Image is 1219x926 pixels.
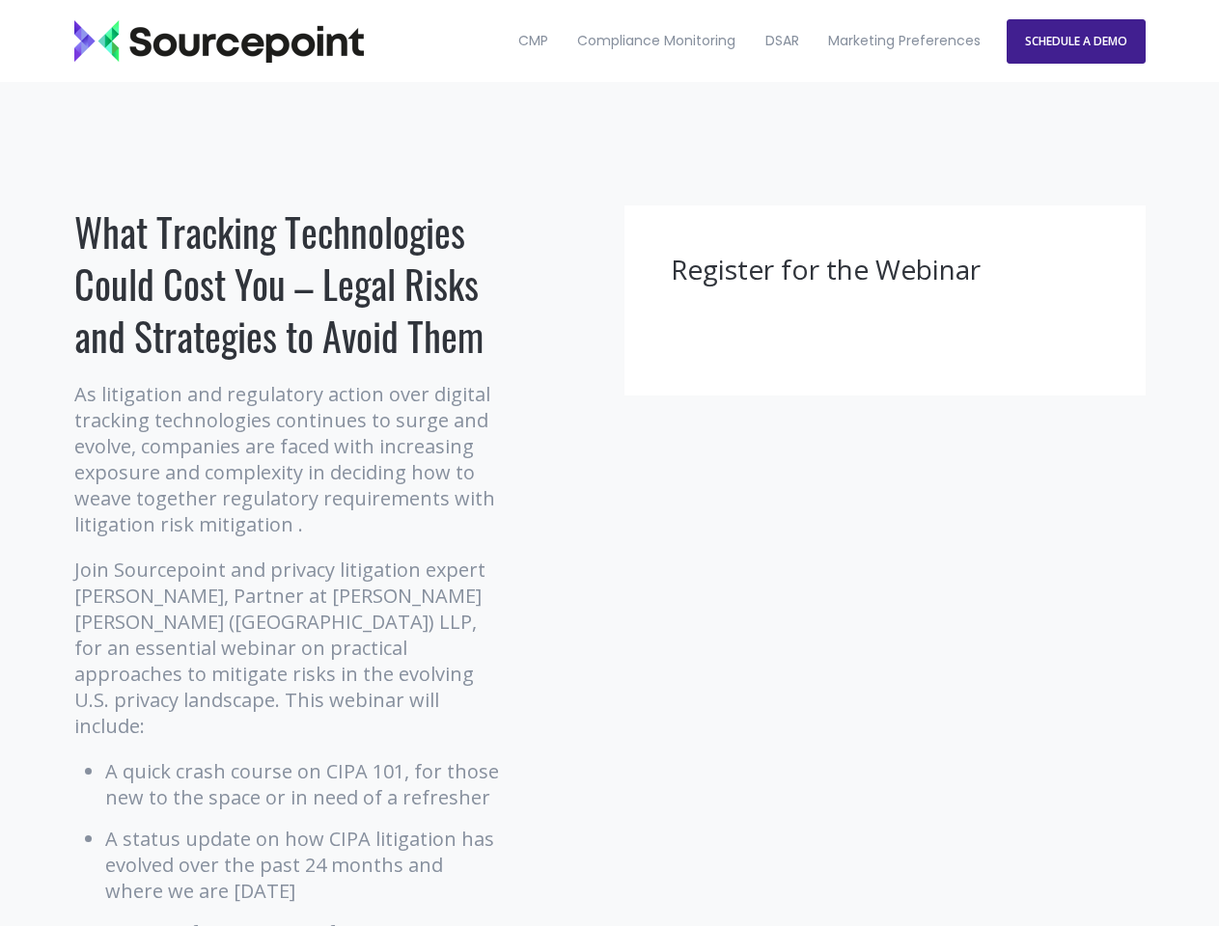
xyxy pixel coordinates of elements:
[105,758,504,810] li: A quick crash course on CIPA 101, for those new to the space or in need of a refresher
[74,20,364,63] img: Sourcepoint_logo_black_transparent (2)-2
[74,381,504,537] p: As litigation and regulatory action over digital tracking technologies continues to surge and evo...
[671,252,1099,288] h3: Register for the Webinar
[74,205,504,362] h1: What Tracking Technologies Could Cost You – Legal Risks and Strategies to Avoid Them
[74,557,504,739] p: Join Sourcepoint and privacy litigation expert [PERSON_NAME], Partner at [PERSON_NAME] [PERSON_NA...
[105,826,504,904] li: A status update on how CIPA litigation has evolved over the past 24 months and where we are [DATE]
[1007,19,1146,64] a: SCHEDULE A DEMO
